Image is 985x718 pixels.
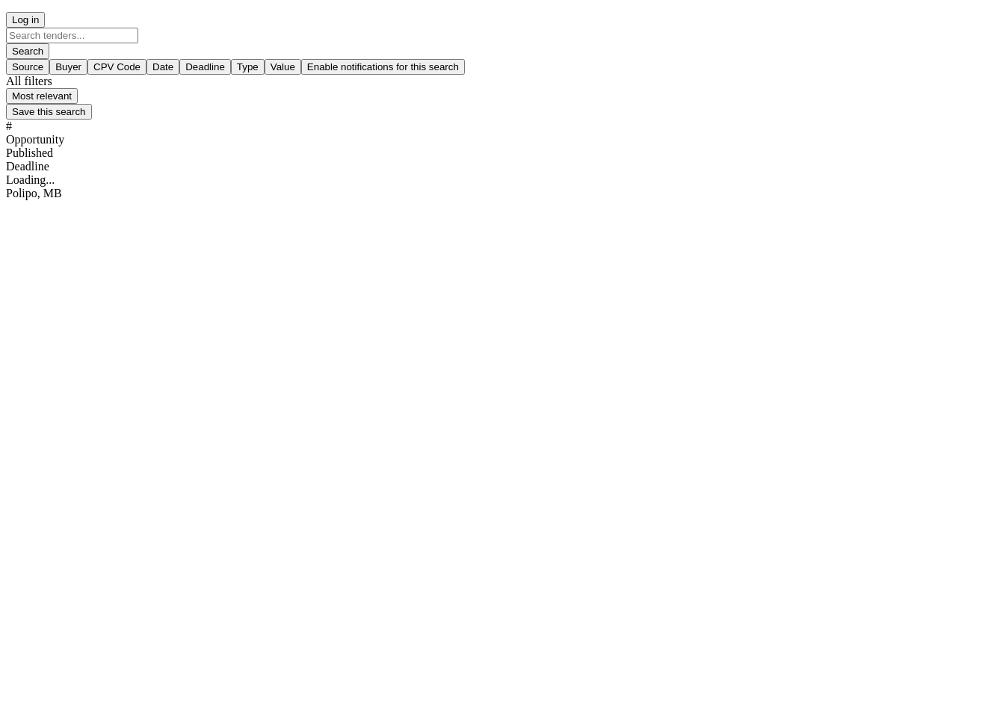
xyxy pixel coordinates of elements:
[179,59,231,75] button: Deadline
[6,28,138,43] input: Search tenders...
[6,12,45,28] button: Log in
[231,59,265,75] button: Type
[237,61,259,72] span: Type
[301,59,465,75] button: Enable notifications for this search
[12,14,39,25] span: Log in
[93,61,141,72] span: CPV Code
[55,61,81,72] span: Buyer
[49,59,87,75] button: Buyer
[87,59,146,75] button: CPV Code
[6,160,49,173] span: Deadline
[6,43,49,59] button: Search
[265,59,301,75] button: Value
[12,46,43,57] span: Search
[6,120,12,132] span: #
[6,104,92,120] button: Save this search
[6,187,62,199] span: Polipo, MB
[271,61,295,72] span: Value
[6,146,53,159] span: Published
[6,133,64,146] span: Opportunity
[6,173,979,187] div: Loading...
[146,59,179,75] button: Date
[12,61,43,72] span: Source
[185,61,225,72] span: Deadline
[6,59,49,75] button: Source
[152,61,173,72] span: Date
[6,75,52,87] span: All filters
[12,106,86,117] span: Save this search
[307,61,459,72] span: Enable notifications for this search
